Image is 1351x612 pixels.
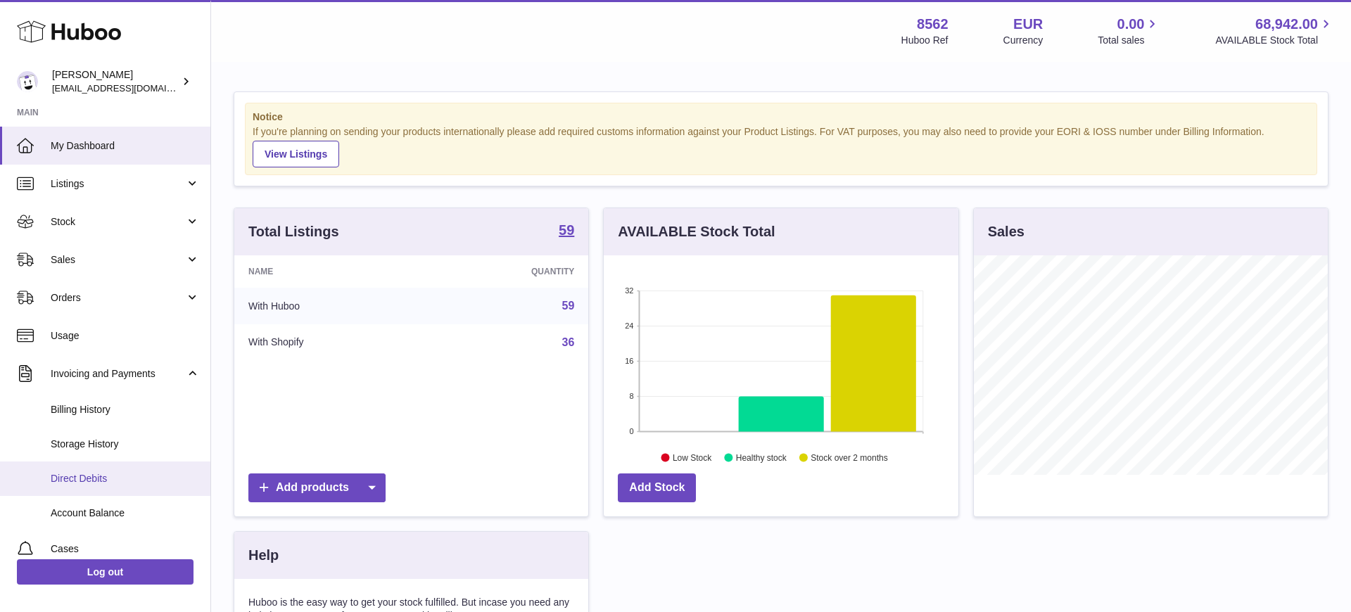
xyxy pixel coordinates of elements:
[253,125,1309,167] div: If you're planning on sending your products internationally please add required customs informati...
[234,324,425,361] td: With Shopify
[248,222,339,241] h3: Total Listings
[1098,34,1160,47] span: Total sales
[618,222,775,241] h3: AVAILABLE Stock Total
[811,452,888,462] text: Stock over 2 months
[253,141,339,167] a: View Listings
[988,222,1025,241] h3: Sales
[52,82,207,94] span: [EMAIL_ADDRESS][DOMAIN_NAME]
[234,255,425,288] th: Name
[1003,34,1044,47] div: Currency
[51,438,200,451] span: Storage History
[901,34,949,47] div: Huboo Ref
[51,253,185,267] span: Sales
[736,452,787,462] text: Healthy stock
[17,559,194,585] a: Log out
[51,472,200,485] span: Direct Debits
[1098,15,1160,47] a: 0.00 Total sales
[1255,15,1318,34] span: 68,942.00
[1215,15,1334,47] a: 68,942.00 AVAILABLE Stock Total
[626,321,634,330] text: 24
[562,336,575,348] a: 36
[51,542,200,556] span: Cases
[917,15,949,34] strong: 8562
[630,392,634,400] text: 8
[17,71,38,92] img: fumi@codeofbell.com
[559,223,574,240] a: 59
[562,300,575,312] a: 59
[626,357,634,365] text: 16
[51,139,200,153] span: My Dashboard
[1215,34,1334,47] span: AVAILABLE Stock Total
[52,68,179,95] div: [PERSON_NAME]
[51,506,200,520] span: Account Balance
[51,403,200,416] span: Billing History
[618,473,696,502] a: Add Stock
[51,215,185,229] span: Stock
[1013,15,1043,34] strong: EUR
[425,255,588,288] th: Quantity
[51,329,200,343] span: Usage
[51,291,185,305] span: Orders
[1117,15,1145,34] span: 0.00
[253,110,1309,124] strong: Notice
[559,223,574,237] strong: 59
[630,427,634,435] text: 0
[51,177,185,191] span: Listings
[248,546,279,565] h3: Help
[626,286,634,295] text: 32
[51,367,185,381] span: Invoicing and Payments
[234,288,425,324] td: With Huboo
[248,473,386,502] a: Add products
[673,452,712,462] text: Low Stock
